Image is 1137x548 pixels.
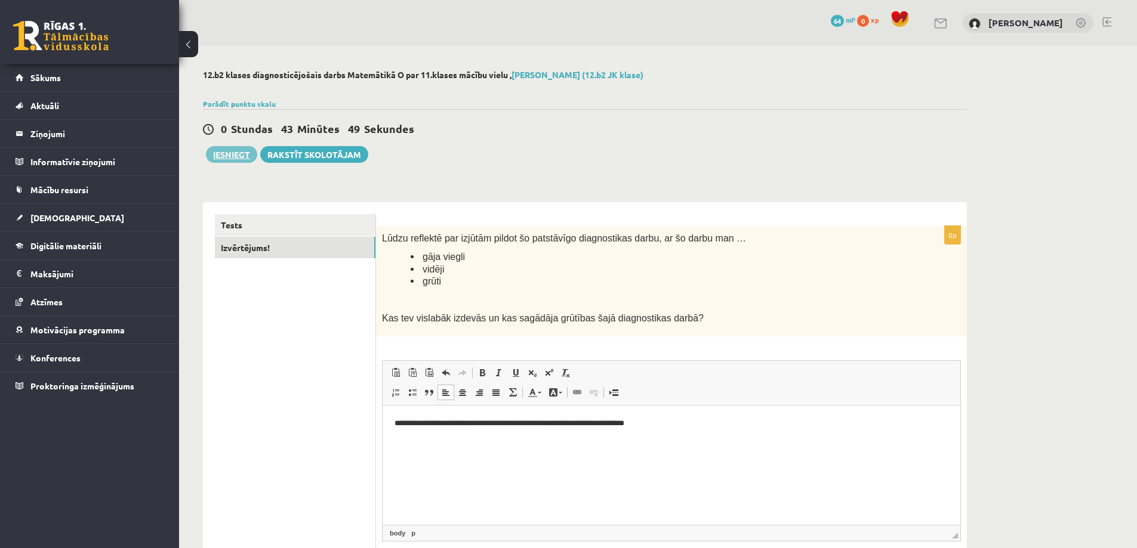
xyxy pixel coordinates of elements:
a: Bloka citāts [421,385,437,400]
a: Atcelt (vadīšanas taustiņš+Z) [437,365,454,380]
a: 64 mP [831,15,855,24]
span: 0 [857,15,869,27]
a: Aktuāli [16,92,164,119]
a: Ziņojumi [16,120,164,147]
a: Izlīdzināt pa labi [471,385,488,400]
a: Atzīmes [16,288,164,315]
span: Sākums [30,72,61,83]
a: Ielīmēt (vadīšanas taustiņš+V) [387,365,404,380]
a: Rakstīt skolotājam [260,146,368,163]
span: 49 [348,122,360,135]
a: Noņemt stilus [557,365,574,380]
img: Elīza Lasmane [969,18,981,30]
span: Mērogot [952,532,958,538]
a: Motivācijas programma [16,316,164,343]
span: vidēji [423,264,444,274]
span: Proktoringa izmēģinājums [30,380,134,391]
span: Aktuāli [30,100,59,111]
a: Pasvītrojums (vadīšanas taustiņš+U) [507,365,524,380]
span: Stundas [231,122,273,135]
span: mP [846,15,855,24]
span: Mācību resursi [30,184,88,195]
a: Math [504,385,521,400]
span: Sekundes [364,122,414,135]
a: Sākums [16,64,164,91]
span: 64 [831,15,844,27]
a: Izlīdzināt malas [488,385,504,400]
a: Proktoringa izmēģinājums [16,372,164,400]
a: Ievietot/noņemt numurētu sarakstu [387,385,404,400]
span: Motivācijas programma [30,324,125,335]
a: [PERSON_NAME] (12.b2 JK klase) [512,69,643,80]
span: [DEMOGRAPHIC_DATA] [30,212,124,223]
a: body elements [387,528,408,538]
a: Ievietot/noņemt sarakstu ar aizzīmēm [404,385,421,400]
a: Parādīt punktu skalu [203,99,276,109]
a: [PERSON_NAME] [988,17,1063,29]
a: Mācību resursi [16,176,164,203]
a: p elements [409,528,418,538]
a: Digitālie materiāli [16,232,164,259]
span: 0 [221,122,227,135]
legend: Ziņojumi [30,120,164,147]
a: Saite (vadīšanas taustiņš+K) [569,385,586,400]
span: xp [871,15,879,24]
span: 43 [281,122,293,135]
span: Atzīmes [30,296,63,307]
a: [DEMOGRAPHIC_DATA] [16,204,164,231]
legend: Informatīvie ziņojumi [30,148,164,175]
a: Rīgas 1. Tālmācības vidusskola [13,21,109,51]
span: grūti [423,276,441,286]
a: Atsaistīt [586,385,602,400]
a: Centrēti [454,385,471,400]
a: Atkārtot (vadīšanas taustiņš+Y) [454,365,471,380]
span: Minūtes [297,122,340,135]
a: 0 xp [857,15,885,24]
span: Kas tev vislabāk izdevās un kas sagādāja grūtības šajā diagnostikas darbā? [382,313,704,323]
h2: 12.b2 klases diagnosticējošais darbs Matemātikā O par 11.klases mācību vielu , [203,70,967,80]
a: Izlīdzināt pa kreisi [437,385,454,400]
a: Apakšraksts [524,365,541,380]
a: Slīpraksts (vadīšanas taustiņš+I) [491,365,507,380]
button: Iesniegt [206,146,257,163]
a: Ievietot lapas pārtraukumu drukai [605,385,622,400]
span: Konferences [30,352,81,363]
a: Ievietot kā vienkāršu tekstu (vadīšanas taustiņš+pārslēgšanas taustiņš+V) [404,365,421,380]
iframe: Bagātinātā teksta redaktors, wiswyg-editor-user-answer-47024917858160 [383,405,960,525]
span: gāja viegli [423,252,465,262]
p: 0p [944,225,961,244]
a: Izvērtējums! [215,237,375,259]
a: Tests [215,214,375,236]
legend: Maksājumi [30,260,164,287]
a: Konferences [16,344,164,371]
a: Maksājumi [16,260,164,287]
a: Augšraksts [541,365,557,380]
span: Lūdzu reflektē par izjūtām pildot šo patstāvīgo diagnostikas darbu, ar šo darbu man … [382,233,746,243]
a: Ievietot no Worda [421,365,437,380]
span: Digitālie materiāli [30,240,101,251]
a: Fona krāsa [545,385,566,400]
a: Treknraksts (vadīšanas taustiņš+B) [474,365,491,380]
a: Teksta krāsa [524,385,545,400]
a: Informatīvie ziņojumi [16,148,164,175]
